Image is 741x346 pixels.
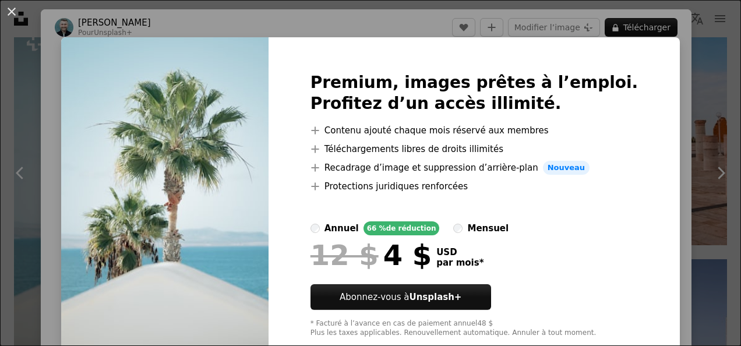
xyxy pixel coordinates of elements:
input: mensuel [453,224,463,233]
span: par mois * [436,257,484,268]
span: USD [436,247,484,257]
li: Contenu ajouté chaque mois réservé aux membres [310,123,638,137]
span: 12 $ [310,240,379,270]
h2: Premium, images prêtes à l’emploi. Profitez d’un accès illimité. [310,72,638,114]
li: Téléchargements libres de droits illimités [310,142,638,156]
strong: Unsplash+ [409,292,461,302]
div: annuel [324,221,359,235]
span: Nouveau [543,161,590,175]
div: 4 $ [310,240,432,270]
li: Protections juridiques renforcées [310,179,638,193]
li: Recadrage d’image et suppression d’arrière-plan [310,161,638,175]
div: mensuel [467,221,509,235]
div: * Facturé à l’avance en cas de paiement annuel 48 $ Plus les taxes applicables. Renouvellement au... [310,319,638,338]
button: Abonnez-vous àUnsplash+ [310,284,491,310]
div: 66 % de réduction [364,221,440,235]
input: annuel66 %de réduction [310,224,320,233]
